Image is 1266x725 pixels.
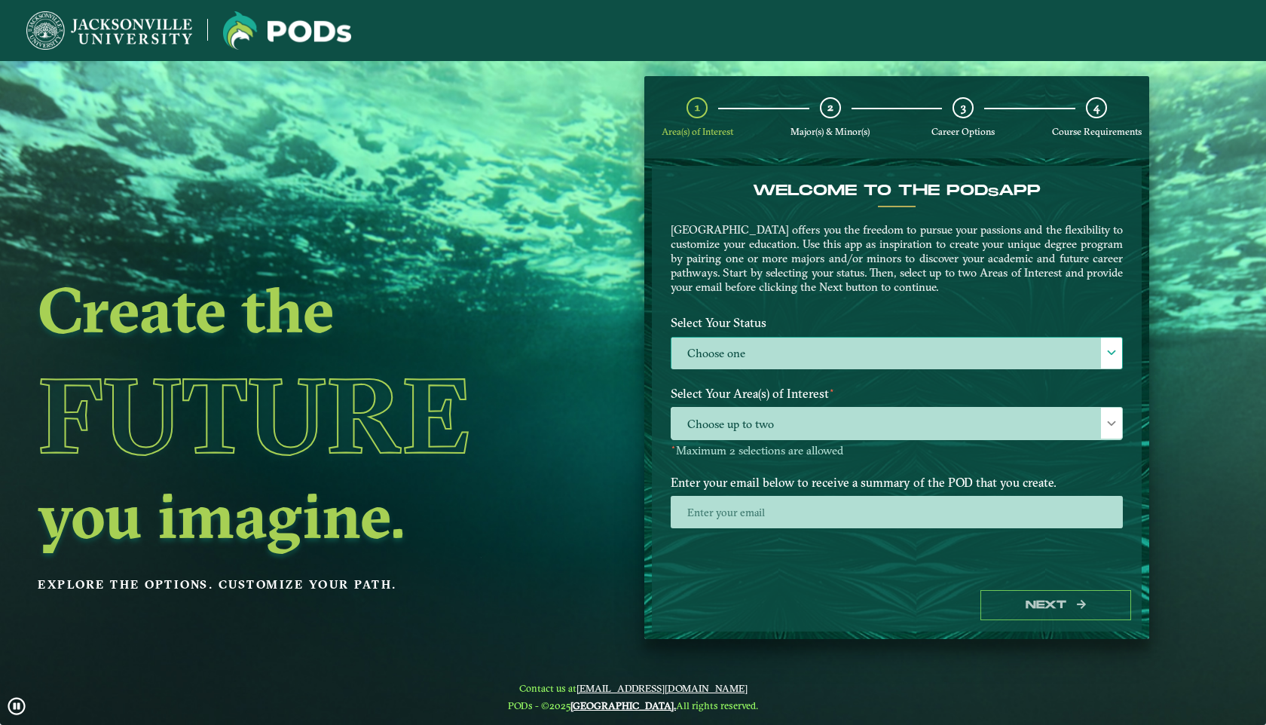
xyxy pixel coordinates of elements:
[671,444,1123,458] p: Maximum 2 selections are allowed
[988,185,998,200] sub: s
[671,338,1122,370] label: Choose one
[26,11,192,50] img: Jacksonville University logo
[827,100,833,115] span: 2
[659,468,1134,496] label: Enter your email below to receive a summary of the POD that you create.
[38,347,532,484] h1: Future
[671,496,1123,528] input: Enter your email
[671,182,1123,200] h4: Welcome to the POD app
[570,699,676,711] a: [GEOGRAPHIC_DATA].
[223,11,351,50] img: Jacksonville University logo
[931,126,995,137] span: Career Options
[829,384,835,396] sup: ⋆
[576,682,748,694] a: [EMAIL_ADDRESS][DOMAIN_NAME]
[38,574,532,596] p: Explore the options. Customize your path.
[671,442,676,452] sup: ⋆
[790,126,870,137] span: Major(s) & Minor(s)
[662,126,733,137] span: Area(s) of Interest
[671,222,1123,294] p: [GEOGRAPHIC_DATA] offers you the freedom to pursue your passions and the flexibility to customize...
[1052,126,1142,137] span: Course Requirements
[508,699,758,711] span: PODs - ©2025 All rights reserved.
[671,408,1122,440] span: Choose up to two
[980,590,1131,621] button: Next
[38,278,532,341] h2: Create the
[38,484,532,547] h2: you imagine.
[659,380,1134,408] label: Select Your Area(s) of Interest
[695,100,700,115] span: 1
[961,100,966,115] span: 3
[1093,100,1099,115] span: 4
[659,309,1134,337] label: Select Your Status
[508,682,758,694] span: Contact us at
